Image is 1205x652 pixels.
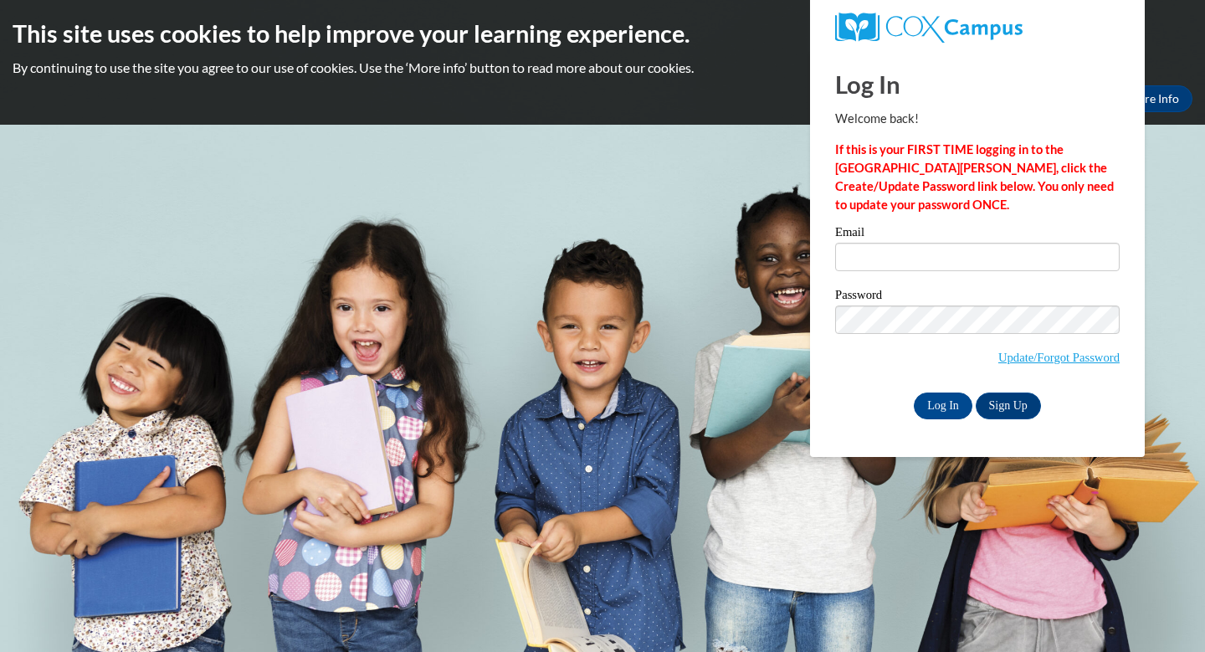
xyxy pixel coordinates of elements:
a: COX Campus [835,13,1120,43]
strong: If this is your FIRST TIME logging in to the [GEOGRAPHIC_DATA][PERSON_NAME], click the Create/Upd... [835,142,1114,212]
a: Sign Up [976,393,1041,419]
label: Password [835,289,1120,305]
input: Log In [914,393,972,419]
label: Email [835,226,1120,243]
h2: This site uses cookies to help improve your learning experience. [13,17,1192,50]
a: Update/Forgot Password [998,351,1120,364]
h1: Log In [835,67,1120,101]
p: Welcome back! [835,110,1120,128]
img: COX Campus [835,13,1023,43]
p: By continuing to use the site you agree to our use of cookies. Use the ‘More info’ button to read... [13,59,1192,77]
a: More Info [1114,85,1192,112]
